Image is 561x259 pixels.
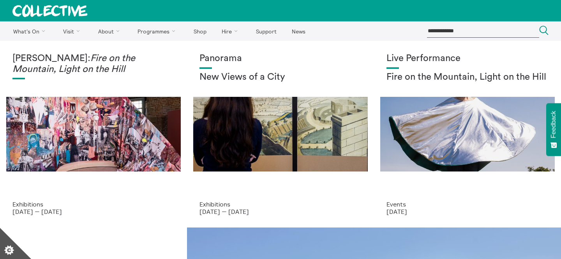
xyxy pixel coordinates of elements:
[550,111,557,138] span: Feedback
[6,21,55,41] a: What's On
[187,41,374,227] a: Collective Panorama June 2025 small file 8 Panorama New Views of a City Exhibitions [DATE] — [DATE]
[131,21,185,41] a: Programmes
[386,201,549,208] p: Events
[91,21,129,41] a: About
[386,72,549,83] h2: Fire on the Mountain, Light on the Hill
[12,208,175,215] p: [DATE] — [DATE]
[187,21,213,41] a: Shop
[285,21,312,41] a: News
[12,53,175,75] h1: [PERSON_NAME]:
[199,53,362,64] h1: Panorama
[374,41,561,227] a: Photo: Eoin Carey Live Performance Fire on the Mountain, Light on the Hill Events [DATE]
[386,208,549,215] p: [DATE]
[56,21,90,41] a: Visit
[199,201,362,208] p: Exhibitions
[12,201,175,208] p: Exhibitions
[386,53,549,64] h1: Live Performance
[12,54,135,74] em: Fire on the Mountain, Light on the Hill
[215,21,248,41] a: Hire
[199,72,362,83] h2: New Views of a City
[546,103,561,156] button: Feedback - Show survey
[249,21,283,41] a: Support
[199,208,362,215] p: [DATE] — [DATE]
